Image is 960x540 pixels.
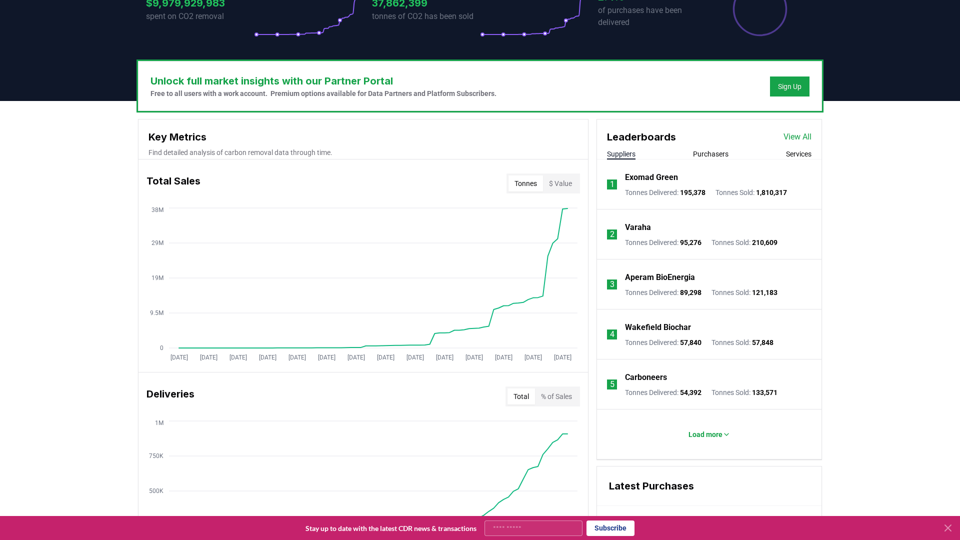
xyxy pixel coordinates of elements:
[170,354,188,361] tspan: [DATE]
[610,328,614,340] p: 4
[200,354,217,361] tspan: [DATE]
[607,129,676,144] h3: Leaderboards
[625,287,701,297] p: Tonnes Delivered :
[372,10,480,22] p: tonnes of CO2 has been sold
[680,424,738,444] button: Load more
[543,175,578,191] button: $ Value
[778,81,801,91] a: Sign Up
[146,173,200,193] h3: Total Sales
[609,514,808,526] span: purchased 115,211 tonnes from
[711,237,777,247] p: Tonnes Sold :
[149,452,163,459] tspan: 750K
[680,188,705,196] span: 195,378
[508,175,543,191] button: Tonnes
[610,178,614,190] p: 1
[625,371,667,383] a: Carboneers
[151,274,163,281] tspan: 19M
[160,344,163,351] tspan: 0
[148,129,578,144] h3: Key Metrics
[150,309,163,316] tspan: 9.5M
[680,388,701,396] span: 54,392
[609,514,662,526] a: Frontier Buyers
[610,278,614,290] p: 3
[693,149,728,159] button: Purchasers
[318,354,335,361] tspan: [DATE]
[680,288,701,296] span: 89,298
[347,354,365,361] tspan: [DATE]
[680,238,701,246] span: 95,276
[610,378,614,390] p: 5
[711,337,773,347] p: Tonnes Sold :
[229,354,247,361] tspan: [DATE]
[625,171,678,183] a: Exomad Green
[406,354,424,361] tspan: [DATE]
[752,288,777,296] span: 121,183
[535,388,578,404] button: % of Sales
[598,4,706,28] p: of purchases have been delivered
[680,338,701,346] span: 57,840
[711,387,777,397] p: Tonnes Sold :
[151,206,163,213] tspan: 38M
[465,354,483,361] tspan: [DATE]
[146,386,194,406] h3: Deliveries
[377,354,394,361] tspan: [DATE]
[259,354,276,361] tspan: [DATE]
[786,149,811,159] button: Services
[155,419,163,426] tspan: 1M
[148,147,578,157] p: Find detailed analysis of carbon removal data through time.
[150,73,496,88] h3: Unlock full market insights with our Partner Portal
[774,514,808,526] a: Planetary
[524,354,542,361] tspan: [DATE]
[752,338,773,346] span: 57,848
[625,271,695,283] a: Aperam BioEnergia
[625,237,701,247] p: Tonnes Delivered :
[151,239,163,246] tspan: 29M
[756,188,787,196] span: 1,810,317
[625,187,705,197] p: Tonnes Delivered :
[436,354,453,361] tspan: [DATE]
[688,429,722,439] p: Load more
[752,388,777,396] span: 133,571
[607,149,635,159] button: Suppliers
[770,76,809,96] button: Sign Up
[146,10,254,22] p: spent on CO2 removal
[625,221,651,233] a: Varaha
[554,354,571,361] tspan: [DATE]
[507,388,535,404] button: Total
[711,287,777,297] p: Tonnes Sold :
[752,238,777,246] span: 210,609
[495,354,512,361] tspan: [DATE]
[625,337,701,347] p: Tonnes Delivered :
[149,487,163,494] tspan: 500K
[609,478,809,493] h3: Latest Purchases
[625,387,701,397] p: Tonnes Delivered :
[625,321,691,333] a: Wakefield Biochar
[288,354,306,361] tspan: [DATE]
[610,228,614,240] p: 2
[783,131,811,143] a: View All
[150,88,496,98] p: Free to all users with a work account. Premium options available for Data Partners and Platform S...
[715,187,787,197] p: Tonnes Sold :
